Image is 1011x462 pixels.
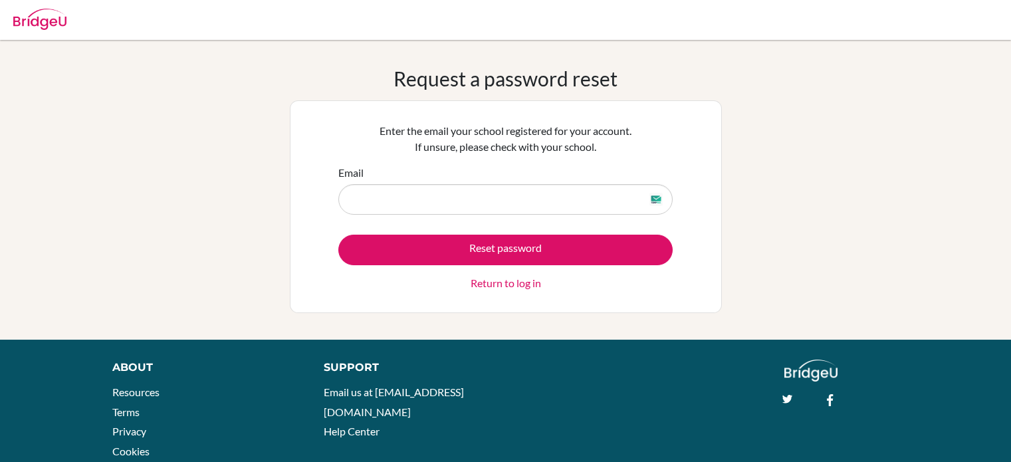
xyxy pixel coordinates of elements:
[784,360,838,382] img: logo_white@2x-f4f0deed5e89b7ecb1c2cc34c3e3d731f90f0f143d5ea2071677605dd97b5244.png
[112,405,140,418] a: Terms
[112,445,150,457] a: Cookies
[324,386,464,418] a: Email us at [EMAIL_ADDRESS][DOMAIN_NAME]
[13,9,66,30] img: Bridge-U
[338,123,673,155] p: Enter the email your school registered for your account. If unsure, please check with your school.
[112,360,294,376] div: About
[338,165,364,181] label: Email
[338,235,673,265] button: Reset password
[471,275,541,291] a: Return to log in
[324,425,380,437] a: Help Center
[324,360,491,376] div: Support
[112,425,146,437] a: Privacy
[393,66,618,90] h1: Request a password reset
[112,386,160,398] a: Resources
